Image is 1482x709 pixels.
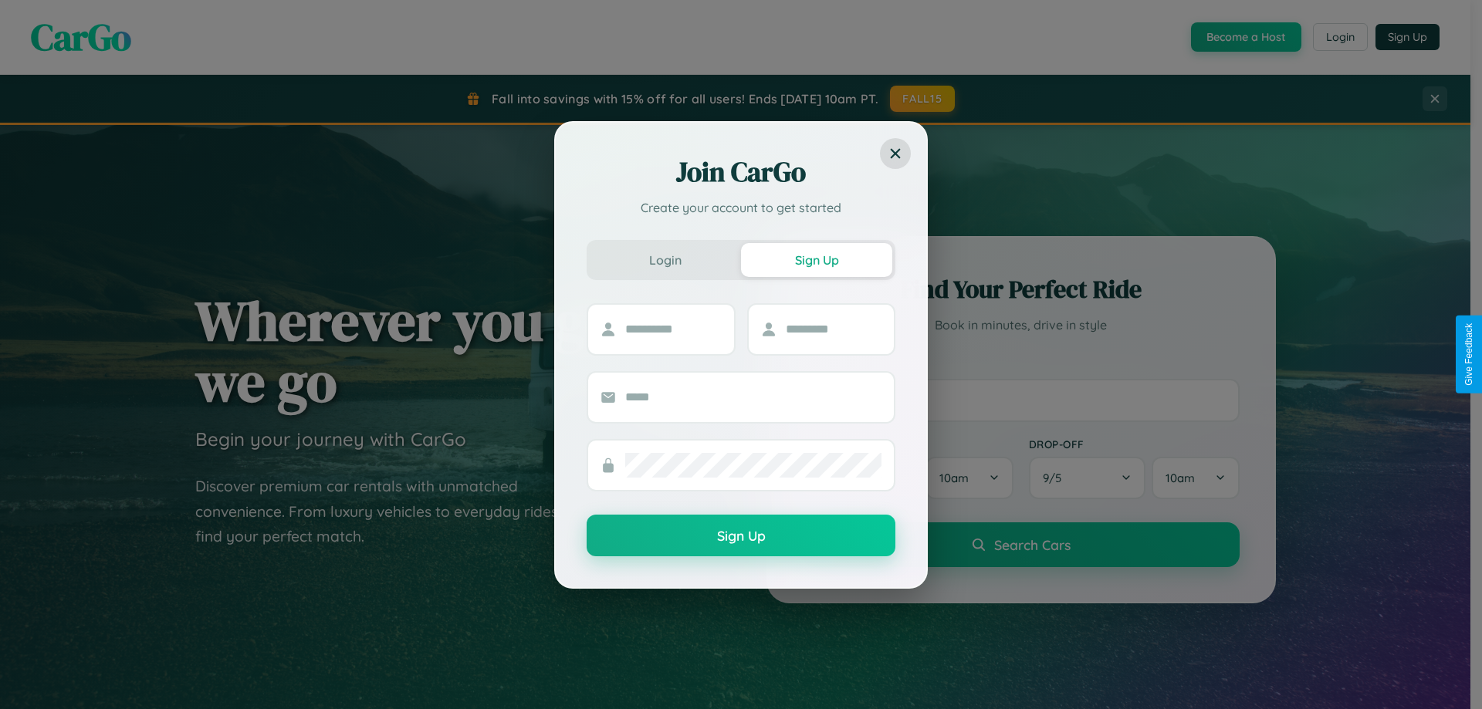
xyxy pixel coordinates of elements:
button: Sign Up [741,243,892,277]
button: Sign Up [587,515,895,556]
h2: Join CarGo [587,154,895,191]
p: Create your account to get started [587,198,895,217]
button: Login [590,243,741,277]
div: Give Feedback [1463,323,1474,386]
